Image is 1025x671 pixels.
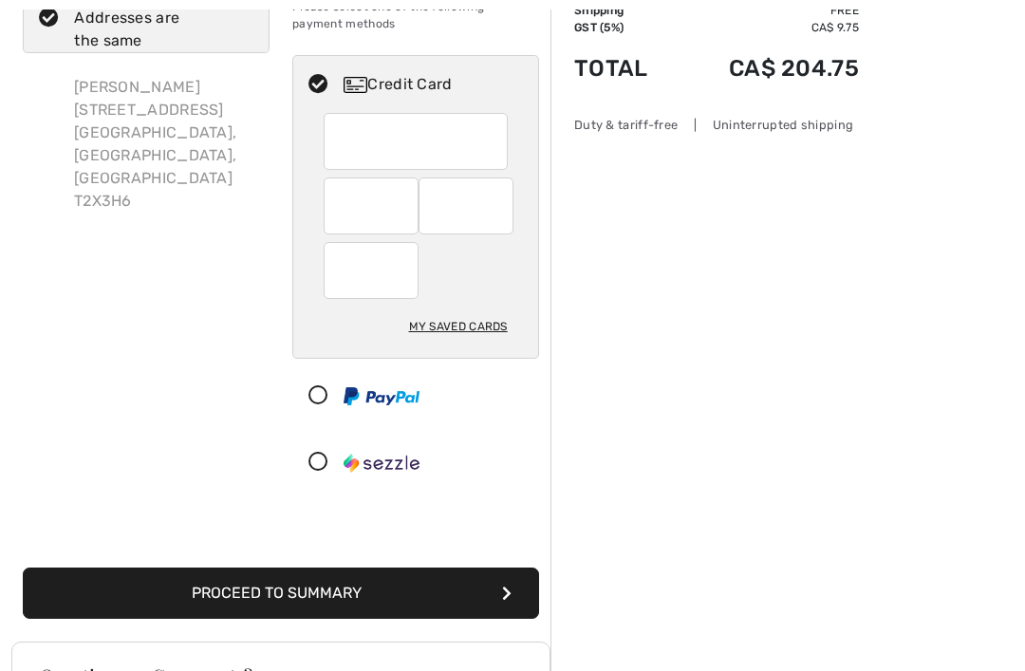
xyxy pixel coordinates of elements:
div: [PERSON_NAME] [STREET_ADDRESS] [GEOGRAPHIC_DATA], [GEOGRAPHIC_DATA], [GEOGRAPHIC_DATA] T2X3H6 [59,61,270,228]
img: Sezzle [344,454,419,473]
div: My Saved Cards [409,310,508,343]
iframe: Secure Credit Card Frame - CVV [339,249,406,292]
div: Duty & tariff-free | Uninterrupted shipping [574,116,859,134]
td: Total [574,36,677,101]
img: PayPal [344,387,419,405]
div: Credit Card [344,73,526,96]
iframe: Secure Credit Card Frame - Expiration Month [339,184,406,228]
td: CA$ 9.75 [677,19,859,36]
iframe: Secure Credit Card Frame - Expiration Year [434,184,501,228]
td: GST (5%) [574,19,677,36]
button: Proceed to Summary [23,568,539,619]
img: Credit Card [344,77,367,93]
iframe: Secure Credit Card Frame - Credit Card Number [339,120,495,163]
td: CA$ 204.75 [677,36,859,101]
td: Free [677,2,859,19]
td: Shipping [574,2,677,19]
